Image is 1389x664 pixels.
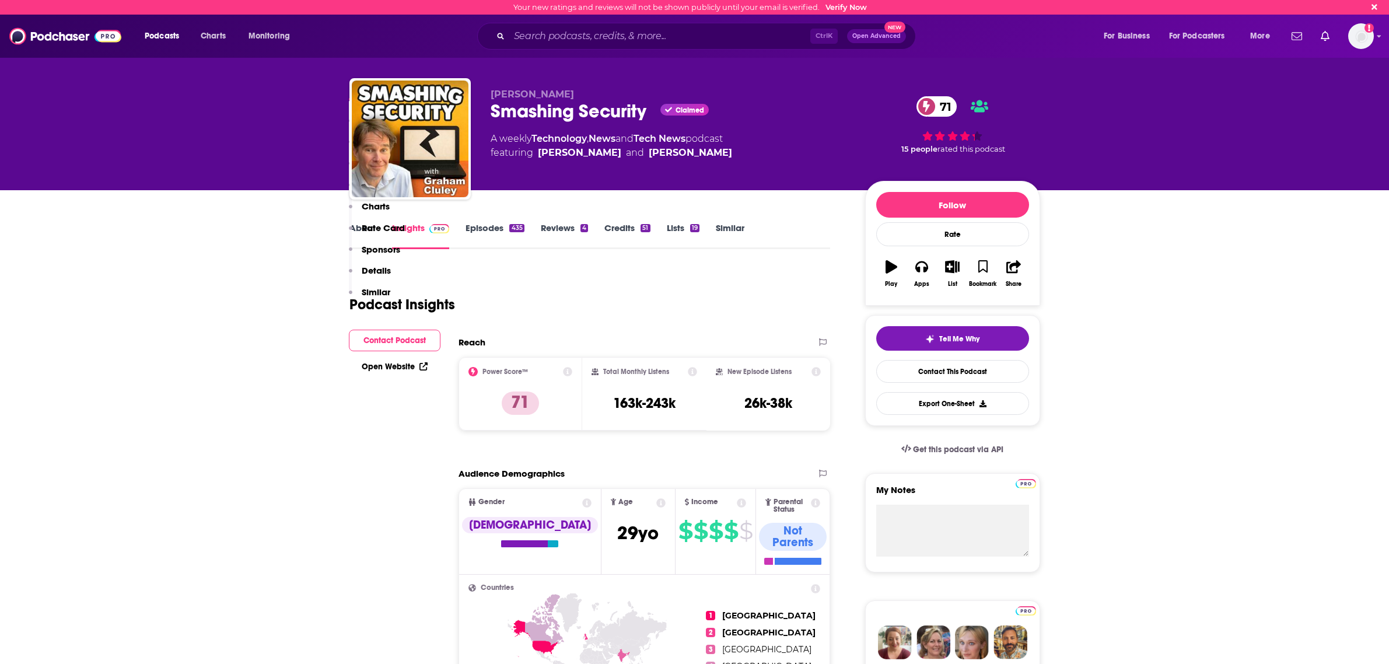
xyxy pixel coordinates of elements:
span: Parental Status [774,498,809,513]
span: More [1250,28,1270,44]
button: open menu [1161,27,1242,46]
div: A weekly podcast [491,132,732,160]
span: Get this podcast via API [913,445,1003,455]
div: [DEMOGRAPHIC_DATA] [462,517,598,533]
a: Carole Theriault [649,146,732,160]
a: Tech News [634,133,685,144]
button: Rate Card [349,222,405,244]
a: Show notifications dropdown [1287,26,1307,46]
div: Not Parents [759,523,827,551]
a: Verify Now [825,3,867,12]
button: Sponsors [349,244,400,265]
img: Barbara Profile [916,625,950,659]
div: Rate [876,222,1029,246]
span: $ [694,522,708,540]
button: Bookmark [968,253,998,295]
input: Search podcasts, credits, & more... [509,27,810,46]
a: 71 [916,96,957,117]
span: [GEOGRAPHIC_DATA] [722,610,816,621]
img: Jules Profile [955,625,989,659]
span: and [626,146,644,160]
button: Open AdvancedNew [847,29,906,43]
button: Follow [876,192,1029,218]
div: 4 [580,224,588,232]
a: Lists19 [667,222,699,249]
h2: New Episode Listens [727,368,792,376]
span: For Podcasters [1169,28,1225,44]
h3: 26k-38k [744,394,792,412]
span: , [587,133,589,144]
a: Show notifications dropdown [1316,26,1334,46]
button: Similar [349,286,390,308]
button: tell me why sparkleTell Me Why [876,326,1029,351]
img: Podchaser Pro [1016,479,1036,488]
div: 71 15 peoplerated this podcast [865,89,1040,161]
span: Charts [201,28,226,44]
p: 71 [502,392,539,415]
a: Reviews4 [541,222,588,249]
span: $ [739,522,753,540]
span: Ctrl K [810,29,838,44]
span: [GEOGRAPHIC_DATA] [722,644,811,655]
span: Open Advanced [852,33,901,39]
button: Play [876,253,907,295]
label: My Notes [876,484,1029,505]
img: Podchaser Pro [1016,606,1036,616]
div: Search podcasts, credits, & more... [488,23,927,50]
span: New [884,22,905,33]
span: and [615,133,634,144]
h3: 163k-243k [613,394,676,412]
img: tell me why sparkle [925,334,935,344]
a: News [589,133,615,144]
a: Technology [531,133,587,144]
a: Podchaser - Follow, Share and Rate Podcasts [9,25,121,47]
span: 3 [706,645,715,654]
div: 19 [690,224,699,232]
a: Episodes435 [466,222,524,249]
span: Tell Me Why [939,334,979,344]
h2: Reach [459,337,485,348]
span: 29 yo [617,522,659,544]
button: Export One-Sheet [876,392,1029,415]
button: open menu [240,27,305,46]
span: Gender [478,498,505,506]
div: 435 [509,224,524,232]
span: 15 people [901,145,937,153]
a: Pro website [1016,604,1036,616]
span: $ [678,522,692,540]
p: Sponsors [362,244,400,255]
img: User Profile [1348,23,1374,49]
span: 71 [928,96,957,117]
a: Credits51 [604,222,650,249]
div: Apps [914,281,929,288]
span: Claimed [676,107,704,113]
button: Apps [907,253,937,295]
a: Get this podcast via API [892,435,1013,464]
div: 51 [641,224,650,232]
span: Countries [481,584,514,592]
img: Smashing Security [352,81,468,197]
a: Pro website [1016,477,1036,488]
a: Similar [716,222,744,249]
a: Contact This Podcast [876,360,1029,383]
span: For Business [1104,28,1150,44]
div: Your new ratings and reviews will not be shown publicly until your email is verified. [513,3,867,12]
span: Age [618,498,633,506]
h2: Total Monthly Listens [603,368,669,376]
button: open menu [1242,27,1285,46]
a: Charts [193,27,233,46]
span: [GEOGRAPHIC_DATA] [722,627,816,638]
span: Monitoring [249,28,290,44]
button: Contact Podcast [349,330,440,351]
span: [PERSON_NAME] [491,89,574,100]
button: open menu [1096,27,1164,46]
span: Podcasts [145,28,179,44]
div: Play [885,281,897,288]
h2: Power Score™ [482,368,528,376]
button: Share [998,253,1028,295]
div: Share [1006,281,1021,288]
span: 1 [706,611,715,620]
span: $ [724,522,738,540]
h2: Audience Demographics [459,468,565,479]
